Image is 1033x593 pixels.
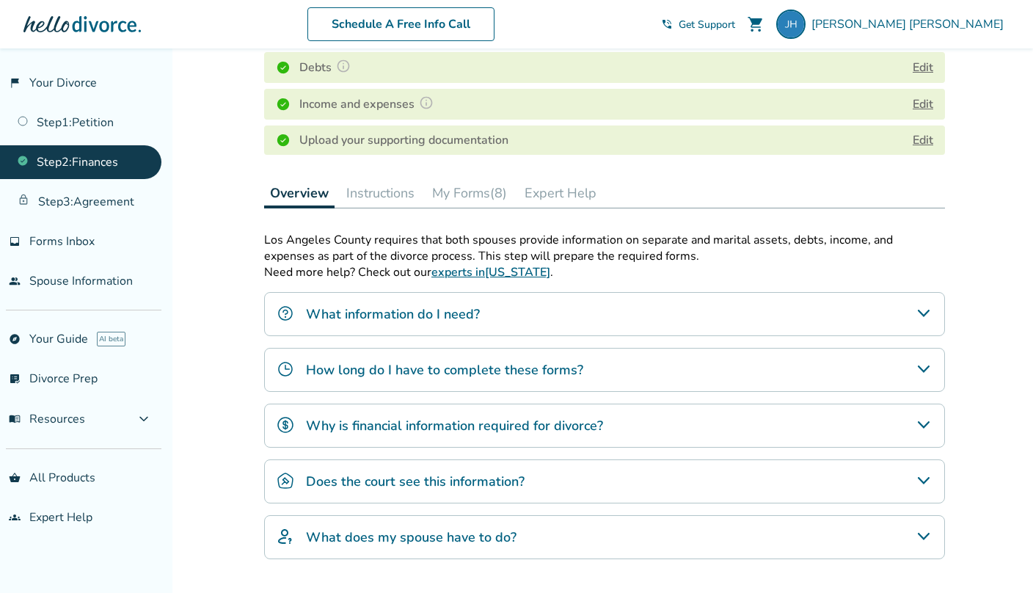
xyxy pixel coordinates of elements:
span: AI beta [97,332,125,346]
img: Completed [276,133,291,148]
span: flag_2 [9,77,21,89]
img: What does my spouse have to do? [277,528,294,545]
div: Does the court see this information? [264,459,945,503]
div: What information do I need? [264,292,945,336]
img: Completed [276,97,291,112]
button: Overview [264,178,335,208]
h4: Why is financial information required for divorce? [306,416,603,435]
button: My Forms(8) [426,178,513,208]
button: Edit [913,95,933,113]
span: list_alt_check [9,373,21,385]
h4: Debts [299,58,355,77]
span: inbox [9,236,21,247]
div: Why is financial information required for divorce? [264,404,945,448]
img: Question Mark [419,95,434,110]
img: What information do I need? [277,305,294,322]
img: How long do I have to complete these forms? [277,360,294,378]
span: people [9,275,21,287]
h4: How long do I have to complete these forms? [306,360,583,379]
span: groups [9,512,21,523]
span: [PERSON_NAME] [PERSON_NAME] [811,16,1010,32]
p: Los Angeles County requires that both spouses provide information on separate and marital assets,... [264,232,945,264]
span: shopping_basket [9,472,21,484]
span: menu_book [9,413,21,425]
a: phone_in_talkGet Support [661,18,735,32]
img: jhitcharoo@gmail.com [776,10,806,39]
h4: Income and expenses [299,95,438,114]
p: Need more help? Check out our . [264,264,945,280]
h4: Upload your supporting documentation [299,131,508,149]
a: Schedule A Free Info Call [307,7,494,41]
img: Why is financial information required for divorce? [277,416,294,434]
span: shopping_cart [747,15,764,33]
span: phone_in_talk [661,18,673,30]
span: Resources [9,411,85,427]
h4: What does my spouse have to do? [306,528,516,547]
div: What does my spouse have to do? [264,515,945,559]
a: Edit [913,132,933,148]
img: Question Mark [336,59,351,73]
img: Does the court see this information? [277,472,294,490]
button: Instructions [340,178,420,208]
button: Expert Help [519,178,602,208]
a: experts in[US_STATE] [431,264,550,280]
h4: What information do I need? [306,305,480,324]
span: Get Support [679,18,735,32]
iframe: Chat Widget [960,523,1033,593]
div: How long do I have to complete these forms? [264,348,945,392]
span: expand_more [135,410,153,428]
span: explore [9,333,21,345]
h4: Does the court see this information? [306,472,525,491]
img: Completed [276,60,291,75]
button: Edit [913,59,933,76]
span: Forms Inbox [29,233,95,250]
